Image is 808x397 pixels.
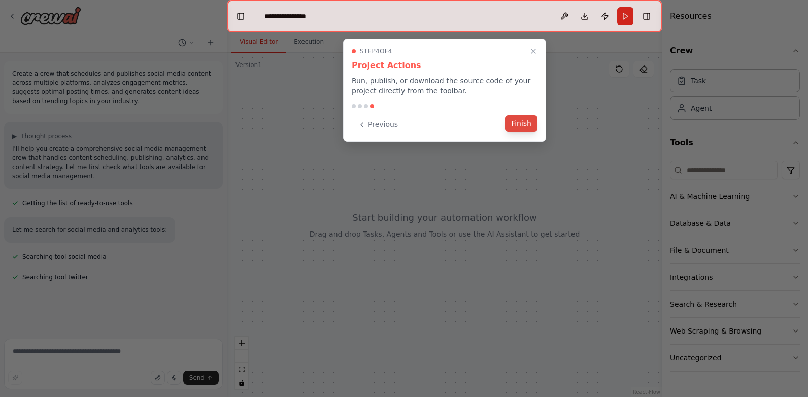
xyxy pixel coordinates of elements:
[360,47,392,55] span: Step 4 of 4
[233,9,248,23] button: Hide left sidebar
[505,115,537,132] button: Finish
[527,45,540,57] button: Close walkthrough
[352,76,537,96] p: Run, publish, or download the source code of your project directly from the toolbar.
[352,116,404,133] button: Previous
[352,59,537,72] h3: Project Actions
